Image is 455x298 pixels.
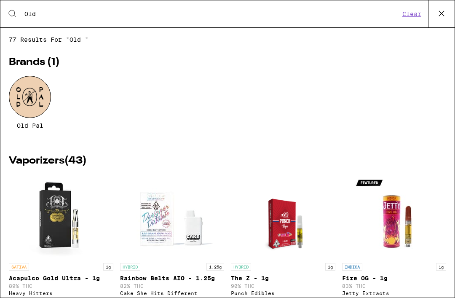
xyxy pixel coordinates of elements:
[436,263,446,271] p: 1g
[231,290,335,296] div: Punch Edibles
[9,275,113,282] p: Acapulco Gold Ultra - 1g
[231,283,335,289] p: 90% THC
[206,263,224,271] p: 1.25g
[120,275,225,282] p: Rainbow Belts AIO - 1.25g
[342,263,362,271] p: INDICA
[342,275,447,282] p: Fire OG - 1g
[9,156,446,166] h2: Vaporizers ( 43 )
[231,263,251,271] p: HYBRID
[103,263,113,271] p: 1g
[120,290,225,296] div: Cake She Hits Different
[9,263,29,271] p: SATIVA
[120,263,140,271] p: HYBRID
[9,290,113,296] div: Heavy Hitters
[250,175,316,259] img: Punch Edibles - The Z - 1g
[342,290,447,296] div: Jetty Extracts
[325,263,335,271] p: 1g
[24,10,400,18] input: Search for products & categories
[231,275,335,282] p: The Z - 1g
[9,57,446,67] h2: Brands ( 1 )
[130,175,214,259] img: Cake She Hits Different - Rainbow Belts AIO - 1.25g
[9,36,446,43] span: 77 results for "Old "
[9,283,113,289] p: 89% THC
[19,175,103,259] img: Heavy Hitters - Acapulco Gold Ultra - 1g
[342,283,447,289] p: 83% THC
[400,10,424,18] button: Clear
[5,6,61,13] span: Hi. Need any help?
[352,175,436,259] img: Jetty Extracts - Fire OG - 1g
[120,283,225,289] p: 82% THC
[17,122,43,129] span: Old Pal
